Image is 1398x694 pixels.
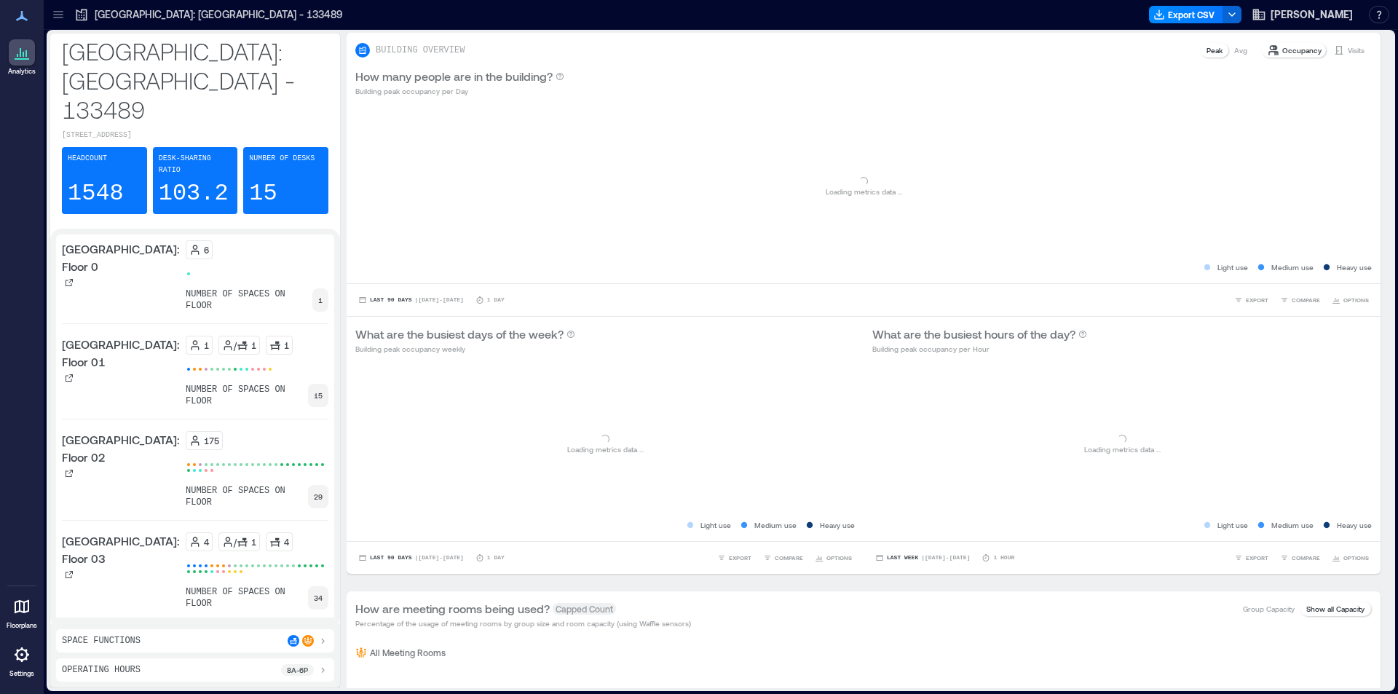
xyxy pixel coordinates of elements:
[2,589,42,634] a: Floorplans
[204,536,209,548] p: 4
[1243,603,1295,615] p: Group Capacity
[775,553,803,562] span: COMPARE
[1277,293,1323,307] button: COMPARE
[62,635,141,647] p: Space Functions
[204,244,209,256] p: 6
[1246,296,1268,304] span: EXPORT
[1329,293,1372,307] button: OPTIONS
[68,153,107,165] p: Headcount
[68,179,124,208] p: 1548
[487,296,505,304] p: 1 Day
[204,339,209,351] p: 1
[1247,3,1357,26] button: [PERSON_NAME]
[62,240,180,275] p: [GEOGRAPHIC_DATA]: Floor 0
[567,443,644,455] p: Loading metrics data ...
[993,553,1014,562] p: 1 Hour
[251,536,256,548] p: 1
[234,339,237,351] p: /
[314,491,323,502] p: 29
[1246,553,1268,562] span: EXPORT
[1282,44,1322,56] p: Occupancy
[355,68,553,85] p: How many people are in the building?
[1343,296,1369,304] span: OPTIONS
[284,536,289,548] p: 4
[159,153,232,176] p: Desk-sharing ratio
[355,293,467,307] button: Last 90 Days |[DATE]-[DATE]
[62,130,328,141] p: [STREET_ADDRESS]
[820,519,855,531] p: Heavy use
[186,288,312,312] p: number of spaces on floor
[355,343,575,355] p: Building peak occupancy weekly
[186,586,308,610] p: number of spaces on floor
[355,326,564,343] p: What are the busiest days of the week?
[1217,519,1248,531] p: Light use
[1207,44,1223,56] p: Peak
[355,600,550,618] p: How are meeting rooms being used?
[284,339,289,351] p: 1
[700,519,731,531] p: Light use
[355,551,467,565] button: Last 90 Days |[DATE]-[DATE]
[872,326,1075,343] p: What are the busiest hours of the day?
[1306,603,1365,615] p: Show all Capacity
[251,339,256,351] p: 1
[1231,551,1271,565] button: EXPORT
[4,35,40,80] a: Analytics
[186,485,308,508] p: number of spaces on floor
[1292,296,1320,304] span: COMPARE
[9,669,34,678] p: Settings
[1348,44,1365,56] p: Visits
[355,618,691,629] p: Percentage of the usage of meeting rooms by group size and room capacity (using Waffle sensors)
[1277,551,1323,565] button: COMPARE
[714,551,754,565] button: EXPORT
[186,384,308,407] p: number of spaces on floor
[826,553,852,562] span: OPTIONS
[1343,553,1369,562] span: OPTIONS
[249,153,315,165] p: Number of Desks
[318,294,323,306] p: 1
[1337,519,1372,531] p: Heavy use
[1271,261,1314,273] p: Medium use
[8,67,36,76] p: Analytics
[1329,551,1372,565] button: OPTIONS
[355,85,564,97] p: Building peak occupancy per Day
[729,553,751,562] span: EXPORT
[754,519,797,531] p: Medium use
[1292,553,1320,562] span: COMPARE
[204,435,219,446] p: 175
[1231,293,1271,307] button: EXPORT
[234,536,237,548] p: /
[376,44,465,56] p: BUILDING OVERVIEW
[314,390,323,401] p: 15
[1271,519,1314,531] p: Medium use
[1217,261,1248,273] p: Light use
[62,336,180,371] p: [GEOGRAPHIC_DATA]: Floor 01
[1337,261,1372,273] p: Heavy use
[62,664,141,676] p: Operating Hours
[1149,6,1223,23] button: Export CSV
[4,637,39,682] a: Settings
[487,553,505,562] p: 1 Day
[249,179,277,208] p: 15
[62,36,328,124] p: [GEOGRAPHIC_DATA]: [GEOGRAPHIC_DATA] - 133489
[1234,44,1247,56] p: Avg
[287,664,308,676] p: 8a - 6p
[7,621,37,630] p: Floorplans
[159,179,229,208] p: 103.2
[1084,443,1161,455] p: Loading metrics data ...
[872,343,1087,355] p: Building peak occupancy per Hour
[1271,7,1353,22] span: [PERSON_NAME]
[760,551,806,565] button: COMPARE
[812,551,855,565] button: OPTIONS
[95,7,343,22] p: [GEOGRAPHIC_DATA]: [GEOGRAPHIC_DATA] - 133489
[370,647,446,658] p: All Meeting Rooms
[553,603,616,615] span: Capped Count
[62,532,180,567] p: [GEOGRAPHIC_DATA]: Floor 03
[826,186,902,197] p: Loading metrics data ...
[62,431,180,466] p: [GEOGRAPHIC_DATA]: Floor 02
[314,592,323,604] p: 34
[872,551,973,565] button: Last Week |[DATE]-[DATE]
